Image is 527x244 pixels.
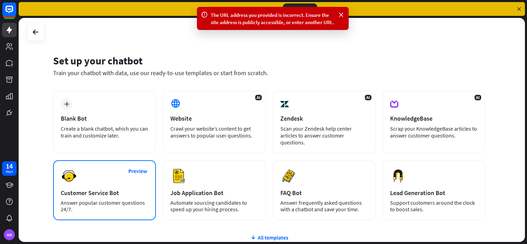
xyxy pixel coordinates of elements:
[280,200,368,213] div: Answer frequently asked questions with a chatbot and save your time.
[53,54,485,67] div: Set up your chatbot
[4,229,15,240] div: MK
[218,6,277,12] div: Create your first AI chatbot
[6,169,13,174] div: days
[6,163,13,169] div: 14
[211,11,335,26] div: The URL address you provided is incorrect. Ensure the site address is publicly accessible, or ent...
[255,95,262,100] span: AI
[475,95,481,100] span: AI
[390,114,478,122] div: KnowledgeBase
[53,69,485,77] div: Train your chatbot with data, use our ready-to-use templates or start from scratch.
[170,189,258,197] div: Job Application Bot
[53,234,485,241] div: All templates
[170,114,258,122] div: Website
[365,95,371,100] span: AI
[280,125,368,146] div: Scan your Zendesk help center articles to answer customer questions.
[390,125,478,139] div: Scrap your KnowledgeBase articles to answer customer questions.
[61,114,148,122] div: Blank Bot
[61,125,148,139] div: Create a blank chatbot, which you can train and customize later.
[283,3,317,14] div: Add chatbot
[61,200,148,213] div: Answer popular customer questions 24/7.
[124,165,151,177] button: Preview
[280,189,368,197] div: FAQ Bot
[64,102,69,106] i: plus
[6,3,26,23] button: Open LiveChat chat widget
[170,200,258,213] div: Automate sourcing candidates to speed up your hiring process.
[280,114,368,122] div: Zendesk
[170,125,258,139] div: Crawl your website’s content to get answers to popular user questions.
[390,200,478,213] div: Support customers around the clock to boost sales.
[61,189,148,197] div: Customer Service Bot
[390,189,478,197] div: Lead Generation Bot
[2,161,17,176] a: 14 days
